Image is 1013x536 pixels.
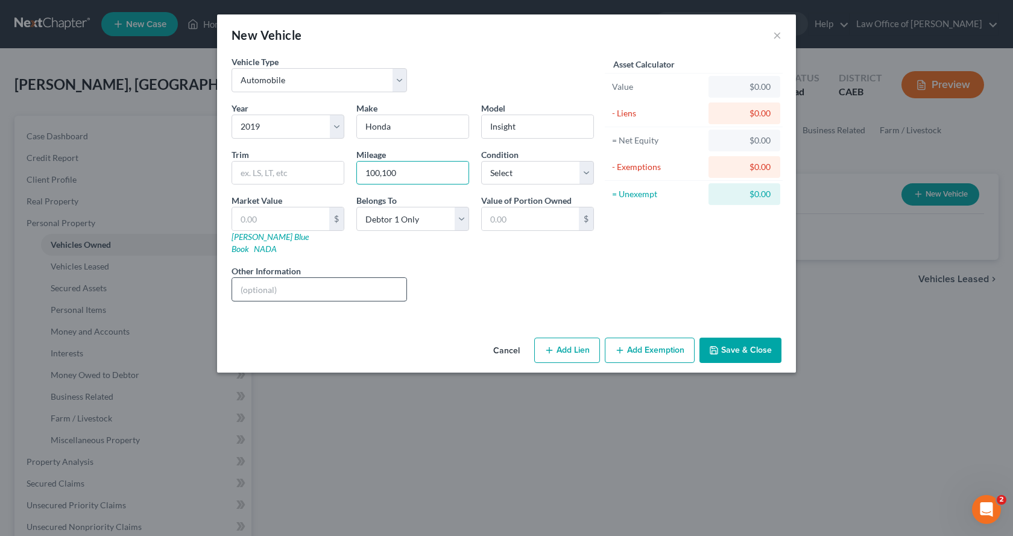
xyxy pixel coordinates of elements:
label: Asset Calculator [613,58,675,71]
button: Cancel [484,339,529,363]
div: = Net Equity [612,134,703,147]
label: Vehicle Type [232,55,279,68]
div: New Vehicle [232,27,301,43]
input: ex. LS, LT, etc [232,162,344,184]
button: Add Lien [534,338,600,363]
div: $0.00 [718,134,771,147]
div: $ [579,207,593,230]
span: 2 [997,495,1006,505]
input: ex. Nissan [357,115,469,138]
div: Value [612,81,703,93]
span: Make [356,103,377,113]
button: Save & Close [699,338,781,363]
input: (optional) [232,278,406,301]
div: $0.00 [718,188,771,200]
label: Trim [232,148,249,161]
label: Model [481,102,505,115]
button: Add Exemption [605,338,695,363]
a: NADA [254,244,277,254]
label: Mileage [356,148,386,161]
div: $ [329,207,344,230]
label: Value of Portion Owned [481,194,572,207]
label: Other Information [232,265,301,277]
input: 0.00 [232,207,329,230]
div: $0.00 [718,107,771,119]
label: Year [232,102,248,115]
label: Market Value [232,194,282,207]
a: [PERSON_NAME] Blue Book [232,232,309,254]
div: = Unexempt [612,188,703,200]
div: $0.00 [718,81,771,93]
iframe: Intercom live chat [972,495,1001,524]
input: -- [357,162,469,184]
div: $0.00 [718,161,771,173]
button: × [773,28,781,42]
input: 0.00 [482,207,579,230]
div: - Liens [612,107,703,119]
label: Condition [481,148,519,161]
div: - Exemptions [612,161,703,173]
input: ex. Altima [482,115,593,138]
span: Belongs To [356,195,397,206]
